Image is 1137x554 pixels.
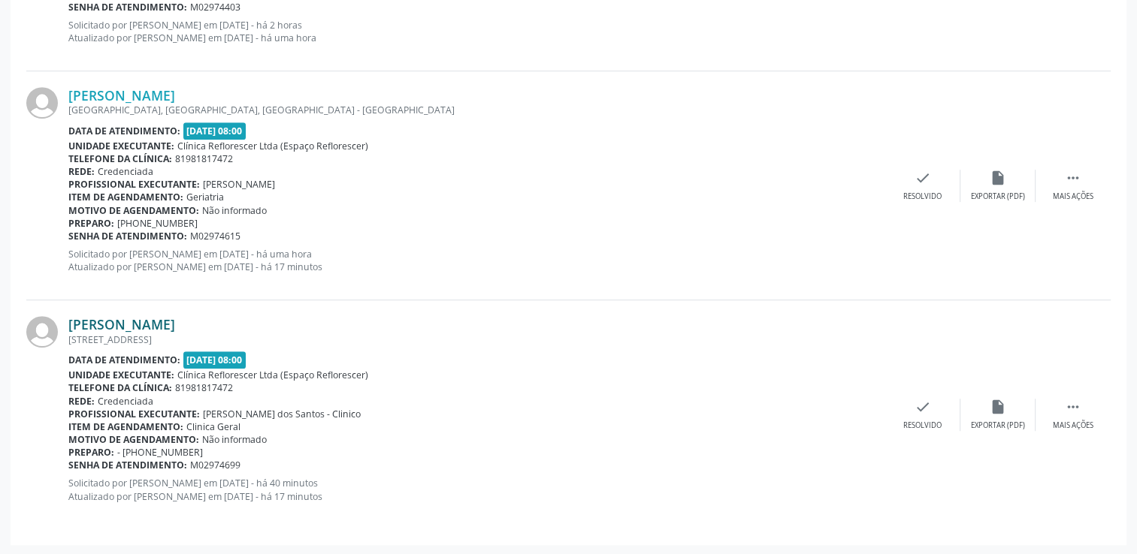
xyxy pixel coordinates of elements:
[68,433,199,446] b: Motivo de agendamento:
[68,87,175,104] a: [PERSON_NAME]
[68,1,187,14] b: Senha de atendimento:
[1065,170,1081,186] i: 
[68,165,95,178] b: Rede:
[68,178,200,191] b: Profissional executante:
[190,230,240,242] span: M02974615
[1053,420,1093,431] div: Mais ações
[68,408,200,420] b: Profissional executante:
[915,170,931,186] i: check
[68,420,183,433] b: Item de agendamento:
[68,191,183,203] b: Item de agendamento:
[68,395,95,408] b: Rede:
[98,165,153,178] span: Credenciada
[971,420,1025,431] div: Exportar (PDF)
[117,446,203,459] span: - [PHONE_NUMBER]
[202,433,267,446] span: Não informado
[190,1,240,14] span: M02974403
[177,140,368,152] span: Clínica Reflorescer Ltda (Espaço Reflorescer)
[202,204,267,217] span: Não informado
[26,316,58,348] img: img
[203,178,275,191] span: [PERSON_NAME]
[177,369,368,381] span: Clínica Reflorescer Ltda (Espaço Reflorescer)
[68,316,175,333] a: [PERSON_NAME]
[68,125,180,137] b: Data de atendimento:
[175,381,233,394] span: 81981817472
[903,191,942,202] div: Resolvido
[117,217,198,230] span: [PHONE_NUMBER]
[68,204,199,217] b: Motivo de agendamento:
[68,369,174,381] b: Unidade executante:
[68,140,174,152] b: Unidade executante:
[68,354,180,366] b: Data de atendimento:
[98,395,153,408] span: Credenciada
[68,217,114,230] b: Preparo:
[68,381,172,394] b: Telefone da clínica:
[903,420,942,431] div: Resolvido
[183,122,246,140] span: [DATE] 08:00
[990,170,1006,186] i: insert_drive_file
[186,191,224,203] span: Geriatria
[990,399,1006,415] i: insert_drive_file
[175,152,233,165] span: 81981817472
[186,420,240,433] span: Clinica Geral
[26,87,58,119] img: img
[68,477,885,502] p: Solicitado por [PERSON_NAME] em [DATE] - há 40 minutos Atualizado por [PERSON_NAME] em [DATE] - h...
[68,230,187,242] b: Senha de atendimento:
[68,152,172,165] b: Telefone da clínica:
[68,459,187,471] b: Senha de atendimento:
[68,19,885,44] p: Solicitado por [PERSON_NAME] em [DATE] - há 2 horas Atualizado por [PERSON_NAME] em [DATE] - há u...
[1065,399,1081,415] i: 
[68,446,114,459] b: Preparo:
[68,333,885,346] div: [STREET_ADDRESS]
[190,459,240,471] span: M02974699
[1053,191,1093,202] div: Mais ações
[183,351,246,369] span: [DATE] 08:00
[971,191,1025,202] div: Exportar (PDF)
[915,399,931,415] i: check
[68,248,885,273] p: Solicitado por [PERSON_NAME] em [DATE] - há uma hora Atualizado por [PERSON_NAME] em [DATE] - há ...
[203,408,361,420] span: [PERSON_NAME] dos Santos - Clinico
[68,104,885,116] div: [GEOGRAPHIC_DATA], [GEOGRAPHIC_DATA], [GEOGRAPHIC_DATA] - [GEOGRAPHIC_DATA]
